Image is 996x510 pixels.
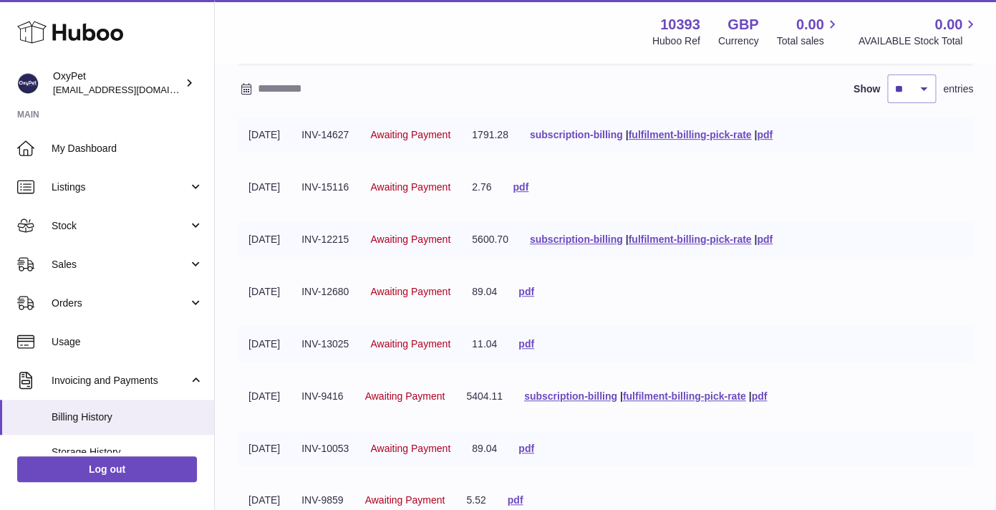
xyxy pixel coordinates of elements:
a: fulfilment-billing-pick-rate [623,390,746,402]
span: Stock [52,219,188,233]
div: Huboo Ref [652,34,700,48]
td: [DATE] [238,327,291,362]
td: [DATE] [238,222,291,257]
div: Currency [718,34,759,48]
span: Sales [52,258,188,271]
a: subscription-billing [530,234,623,245]
strong: GBP [727,15,758,34]
td: [DATE] [238,170,291,205]
td: INV-12215 [291,222,359,257]
span: AVAILABLE Stock Total [858,34,979,48]
td: INV-10053 [291,431,359,466]
span: entries [943,82,973,96]
label: Show [854,82,880,96]
a: subscription-billing [524,390,617,402]
span: | [748,390,751,402]
span: | [754,234,757,245]
a: pdf [508,494,523,506]
span: Awaiting Payment [364,390,445,402]
span: Total sales [776,34,840,48]
td: INV-9416 [291,379,354,414]
span: Awaiting Payment [370,338,450,350]
td: INV-14627 [291,117,359,153]
span: Awaiting Payment [370,181,450,193]
a: 0.00 Total sales [776,15,840,48]
span: | [620,390,623,402]
span: Awaiting Payment [370,234,450,245]
td: 89.04 [461,274,508,309]
td: 2.76 [461,170,502,205]
span: | [625,234,628,245]
span: My Dashboard [52,142,203,155]
span: | [625,129,628,140]
span: Awaiting Payment [370,129,450,140]
span: Awaiting Payment [370,443,450,454]
td: [DATE] [238,274,291,309]
td: 89.04 [461,431,508,466]
a: fulfilment-billing-pick-rate [628,234,751,245]
span: Awaiting Payment [370,286,450,297]
td: INV-15116 [291,170,359,205]
a: pdf [513,181,528,193]
span: Storage History [52,446,203,459]
td: [DATE] [238,117,291,153]
a: pdf [751,390,767,402]
a: fulfilment-billing-pick-rate [628,129,751,140]
a: pdf [518,286,534,297]
td: 5404.11 [455,379,513,414]
td: 11.04 [461,327,508,362]
a: pdf [757,129,773,140]
td: [DATE] [238,379,291,414]
img: info@oxypet.co.uk [17,72,39,94]
td: 1791.28 [461,117,519,153]
td: [DATE] [238,431,291,466]
strong: 10393 [660,15,700,34]
div: OxyPet [53,69,182,97]
span: Billing History [52,410,203,424]
a: pdf [757,234,773,245]
span: 0.00 [934,15,962,34]
a: pdf [518,338,534,350]
td: INV-13025 [291,327,359,362]
span: Invoicing and Payments [52,374,188,388]
span: Listings [52,181,188,194]
span: 0.00 [796,15,824,34]
span: Awaiting Payment [364,494,445,506]
a: pdf [518,443,534,454]
td: 5600.70 [461,222,519,257]
a: subscription-billing [530,129,623,140]
span: [EMAIL_ADDRESS][DOMAIN_NAME] [53,84,211,95]
a: 0.00 AVAILABLE Stock Total [858,15,979,48]
span: | [754,129,757,140]
span: Usage [52,335,203,349]
span: Orders [52,297,188,310]
td: INV-12680 [291,274,359,309]
a: Log out [17,456,197,482]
